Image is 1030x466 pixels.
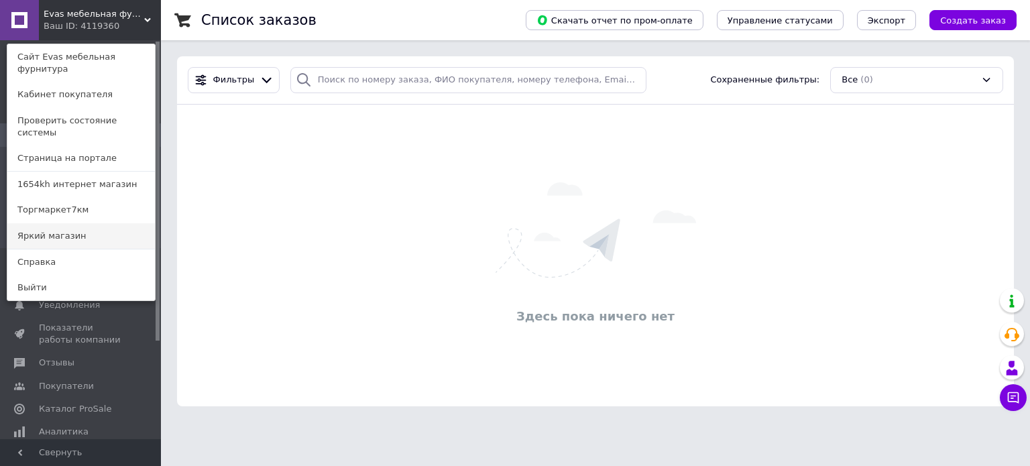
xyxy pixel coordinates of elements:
[717,10,844,30] button: Управление статусами
[929,10,1017,30] button: Создать заказ
[526,10,703,30] button: Скачать отчет по пром-оплате
[39,426,89,438] span: Аналитика
[39,322,124,346] span: Показатели работы компании
[7,249,155,275] a: Справка
[184,308,1007,325] div: Здесь пока ничего нет
[39,299,100,311] span: Уведомления
[842,74,858,86] span: Все
[39,403,111,415] span: Каталог ProSale
[1000,384,1027,411] button: Чат с покупателем
[201,12,317,28] h1: Список заказов
[7,197,155,223] a: Торгмаркет7км
[290,67,647,93] input: Поиск по номеру заказа, ФИО покупателя, номеру телефона, Email, номеру накладной
[710,74,819,86] span: Сохраненные фильтры:
[868,15,905,25] span: Экспорт
[7,145,155,171] a: Страница на портале
[44,20,100,32] div: Ваш ID: 4119360
[213,74,255,86] span: Фильтры
[7,223,155,249] a: Яркий магазин
[39,380,94,392] span: Покупатели
[857,10,916,30] button: Экспорт
[940,15,1006,25] span: Создать заказ
[7,172,155,197] a: 1654kh интернет магазин
[7,108,155,145] a: Проверить состояние системы
[39,357,74,369] span: Отзывы
[728,15,833,25] span: Управление статусами
[860,74,872,84] span: (0)
[7,82,155,107] a: Кабинет покупателя
[7,44,155,82] a: Сайт Evas мебельная фурнитура
[536,14,693,26] span: Скачать отчет по пром-оплате
[44,8,144,20] span: Evas мебельная фурнитура
[916,15,1017,25] a: Создать заказ
[7,275,155,300] a: Выйти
